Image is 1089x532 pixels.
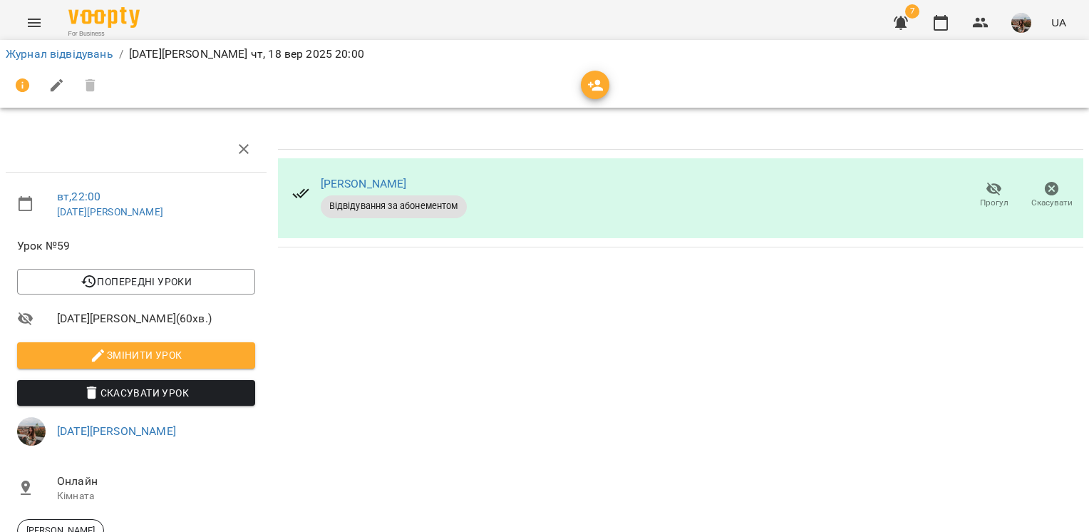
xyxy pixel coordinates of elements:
span: 7 [905,4,919,19]
a: [DATE][PERSON_NAME] [57,206,163,218]
span: Відвідування за абонементом [321,200,467,213]
span: Прогул [980,197,1008,209]
span: For Business [68,29,140,39]
img: Voopty Logo [68,7,140,28]
button: Скасувати Урок [17,380,255,406]
a: вт , 22:00 [57,190,100,203]
button: Прогул [965,175,1023,215]
span: Скасувати [1031,197,1073,209]
button: Попередні уроки [17,269,255,295]
button: Скасувати [1023,175,1080,215]
span: Скасувати Урок [29,384,244,401]
span: UA [1051,15,1066,30]
span: [DATE][PERSON_NAME] ( 60 хв. ) [57,310,255,327]
p: [DATE][PERSON_NAME] чт, 18 вер 2025 20:00 [129,46,364,63]
span: Урок №59 [17,237,255,255]
nav: breadcrumb [6,46,1083,63]
button: Menu [17,6,51,40]
span: Попередні уроки [29,273,244,290]
img: 57bfcb2aa8e1c7074251310c502c63c0.JPG [1011,13,1031,33]
li: / [119,46,123,63]
img: 57bfcb2aa8e1c7074251310c502c63c0.JPG [17,417,46,446]
a: Журнал відвідувань [6,47,113,61]
button: UA [1046,9,1072,36]
span: Змінити урок [29,347,244,364]
p: Кімната [57,489,255,503]
a: [PERSON_NAME] [321,177,407,190]
span: Онлайн [57,473,255,490]
a: [DATE][PERSON_NAME] [57,424,176,438]
button: Змінити урок [17,342,255,368]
